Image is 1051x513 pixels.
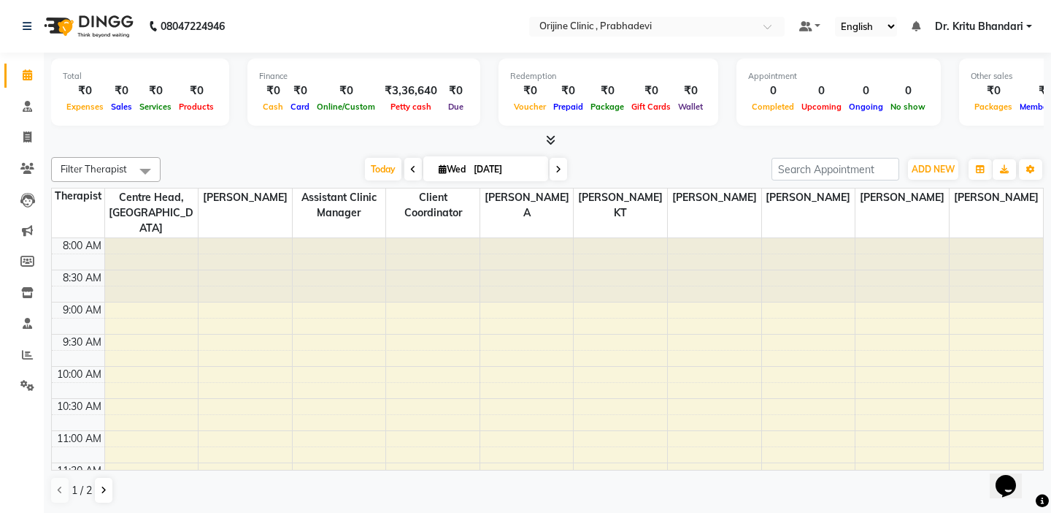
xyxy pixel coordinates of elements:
span: Client Coordinator [386,189,480,222]
input: Search Appointment [771,158,899,180]
span: Gift Cards [628,102,674,112]
span: Packages [971,102,1016,112]
div: ₹0 [136,83,175,99]
span: Wallet [674,102,707,112]
span: Filter Therapist [61,163,127,175]
span: Cash [259,102,287,112]
span: Assistant Clinic Manager [293,189,386,222]
span: ADD NEW [912,164,955,175]
span: [PERSON_NAME] [855,189,949,207]
div: 10:30 AM [54,399,104,414]
span: Dr. Kritu Bhandari [935,19,1023,34]
span: Completed [748,102,798,112]
span: Card [287,102,313,112]
input: 2025-09-03 [469,159,542,180]
div: 11:30 AM [54,463,104,479]
span: Due [444,102,467,112]
div: 11:00 AM [54,431,104,446]
div: ₹0 [443,83,469,99]
span: Online/Custom [313,102,379,112]
div: 0 [798,83,845,99]
div: ₹0 [313,83,379,99]
div: ₹0 [175,83,217,99]
div: ₹0 [550,83,587,99]
div: ₹0 [63,83,107,99]
iframe: chat widget [990,455,1036,498]
div: ₹0 [510,83,550,99]
span: Ongoing [845,102,887,112]
span: Sales [107,102,136,112]
div: 9:30 AM [60,335,104,350]
span: 1 / 2 [72,483,92,498]
div: ₹0 [628,83,674,99]
div: 10:00 AM [54,367,104,382]
span: [PERSON_NAME] A [480,189,574,222]
img: logo [37,6,137,47]
div: Total [63,70,217,83]
div: ₹0 [971,83,1016,99]
span: [PERSON_NAME] [199,189,292,207]
b: 08047224946 [161,6,225,47]
div: ₹0 [259,83,287,99]
span: Petty cash [387,102,435,112]
div: 0 [887,83,929,99]
div: 0 [845,83,887,99]
div: ₹0 [287,83,313,99]
div: Therapist [52,189,104,204]
span: [PERSON_NAME] KT [574,189,667,222]
span: Expenses [63,102,107,112]
div: ₹0 [674,83,707,99]
span: [PERSON_NAME] [762,189,855,207]
div: 0 [748,83,798,99]
span: Voucher [510,102,550,112]
span: Products [175,102,217,112]
span: No show [887,102,929,112]
div: ₹0 [107,83,136,99]
span: [PERSON_NAME] [950,189,1043,207]
div: 8:00 AM [60,238,104,254]
button: ADD NEW [908,159,958,180]
span: Prepaid [550,102,587,112]
span: Today [365,158,401,180]
div: ₹0 [587,83,628,99]
span: [PERSON_NAME] [668,189,761,207]
span: Services [136,102,175,112]
span: Upcoming [798,102,845,112]
span: Wed [435,164,469,175]
div: ₹3,36,640 [379,83,443,99]
div: Appointment [748,70,929,83]
span: Package [587,102,628,112]
div: 8:30 AM [60,270,104,286]
div: 9:00 AM [60,303,104,318]
div: Redemption [510,70,707,83]
div: Finance [259,70,469,83]
span: Centre Head,[GEOGRAPHIC_DATA] [105,189,199,237]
